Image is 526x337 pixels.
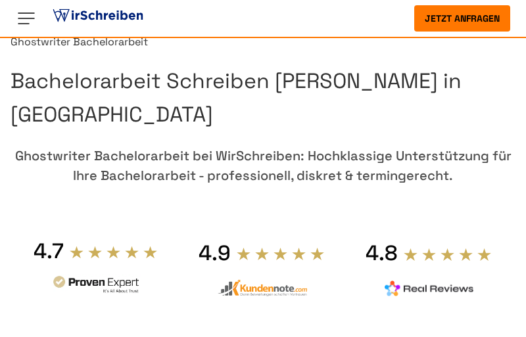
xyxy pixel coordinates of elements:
div: 4.8 [366,240,398,266]
img: stars [69,245,158,259]
img: realreviews [385,281,474,296]
img: Menu open [16,8,37,29]
img: stars [403,247,492,261]
span: Ghostwriter Bachelorarbeit [11,35,148,49]
div: Ghostwriter Bachelorarbeit bei WirSchreiben: Hochklassige Unterstützung für Ihre Bachelorarbeit -... [11,146,515,185]
img: logo ghostwriter-österreich [50,6,146,26]
div: 4.9 [199,240,231,266]
img: stars [236,246,325,261]
img: kundennote [218,279,307,297]
h1: Bachelorarbeit Schreiben [PERSON_NAME] in [GEOGRAPHIC_DATA] [11,64,515,131]
button: Jetzt anfragen [414,5,510,32]
div: 4.7 [34,238,64,264]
